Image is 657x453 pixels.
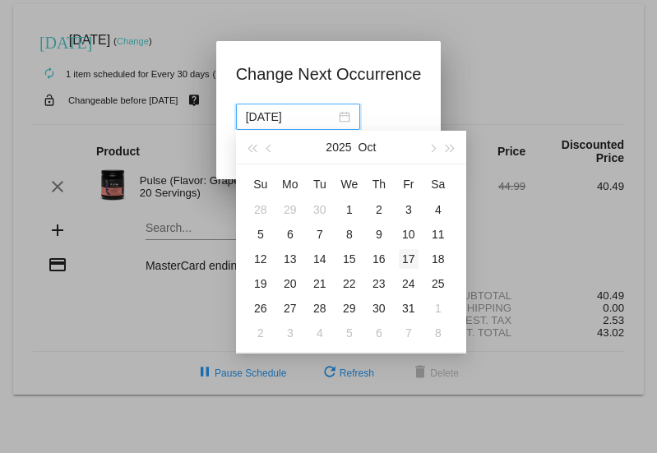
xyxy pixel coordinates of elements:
div: 8 [340,224,359,244]
div: 27 [280,298,300,318]
button: Last year (Control + left) [243,131,261,164]
div: 22 [340,274,359,294]
th: Wed [335,171,364,197]
div: 6 [369,323,389,343]
td: 9/28/2025 [246,197,275,222]
th: Sun [246,171,275,197]
div: 4 [428,200,448,220]
div: 30 [369,298,389,318]
th: Sat [423,171,453,197]
td: 10/23/2025 [364,271,394,296]
td: 10/14/2025 [305,247,335,271]
div: 19 [251,274,271,294]
td: 11/7/2025 [394,321,423,345]
td: 10/31/2025 [394,296,423,321]
td: 11/2/2025 [246,321,275,345]
td: 10/16/2025 [364,247,394,271]
td: 10/24/2025 [394,271,423,296]
button: Next year (Control + right) [441,131,459,164]
div: 3 [399,200,419,220]
input: Select date [246,108,335,126]
td: 10/29/2025 [335,296,364,321]
td: 10/21/2025 [305,271,335,296]
th: Tue [305,171,335,197]
td: 10/17/2025 [394,247,423,271]
div: 14 [310,249,330,269]
td: 10/3/2025 [394,197,423,222]
div: 10 [399,224,419,244]
div: 12 [251,249,271,269]
td: 11/5/2025 [335,321,364,345]
div: 18 [428,249,448,269]
div: 9 [369,224,389,244]
td: 10/2/2025 [364,197,394,222]
td: 10/6/2025 [275,222,305,247]
div: 28 [310,298,330,318]
td: 10/22/2025 [335,271,364,296]
div: 26 [251,298,271,318]
div: 3 [280,323,300,343]
td: 11/3/2025 [275,321,305,345]
div: 16 [369,249,389,269]
td: 10/11/2025 [423,222,453,247]
div: 20 [280,274,300,294]
button: 2025 [326,131,351,164]
div: 7 [310,224,330,244]
div: 4 [310,323,330,343]
td: 10/9/2025 [364,222,394,247]
td: 10/8/2025 [335,222,364,247]
td: 10/7/2025 [305,222,335,247]
td: 10/1/2025 [335,197,364,222]
td: 10/26/2025 [246,296,275,321]
h1: Change Next Occurrence [236,61,422,87]
td: 10/19/2025 [246,271,275,296]
div: 15 [340,249,359,269]
button: Next month (PageDown) [423,131,441,164]
div: 7 [399,323,419,343]
td: 11/1/2025 [423,296,453,321]
td: 10/28/2025 [305,296,335,321]
td: 10/13/2025 [275,247,305,271]
th: Mon [275,171,305,197]
td: 10/18/2025 [423,247,453,271]
div: 5 [251,224,271,244]
div: 2 [369,200,389,220]
div: 25 [428,274,448,294]
div: 6 [280,224,300,244]
div: 1 [340,200,359,220]
div: 21 [310,274,330,294]
button: Oct [359,131,377,164]
div: 2 [251,323,271,343]
div: 5 [340,323,359,343]
td: 10/15/2025 [335,247,364,271]
td: 11/6/2025 [364,321,394,345]
div: 28 [251,200,271,220]
td: 10/4/2025 [423,197,453,222]
td: 11/4/2025 [305,321,335,345]
td: 10/5/2025 [246,222,275,247]
td: 9/29/2025 [275,197,305,222]
td: 11/8/2025 [423,321,453,345]
td: 9/30/2025 [305,197,335,222]
td: 10/27/2025 [275,296,305,321]
div: 24 [399,274,419,294]
div: 13 [280,249,300,269]
td: 10/25/2025 [423,271,453,296]
div: 23 [369,274,389,294]
td: 10/10/2025 [394,222,423,247]
button: Previous month (PageUp) [261,131,279,164]
div: 17 [399,249,419,269]
th: Thu [364,171,394,197]
td: 10/12/2025 [246,247,275,271]
div: 31 [399,298,419,318]
td: 10/30/2025 [364,296,394,321]
div: 29 [280,200,300,220]
div: 11 [428,224,448,244]
td: 10/20/2025 [275,271,305,296]
div: 29 [340,298,359,318]
div: 1 [428,298,448,318]
div: 8 [428,323,448,343]
th: Fri [394,171,423,197]
div: 30 [310,200,330,220]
